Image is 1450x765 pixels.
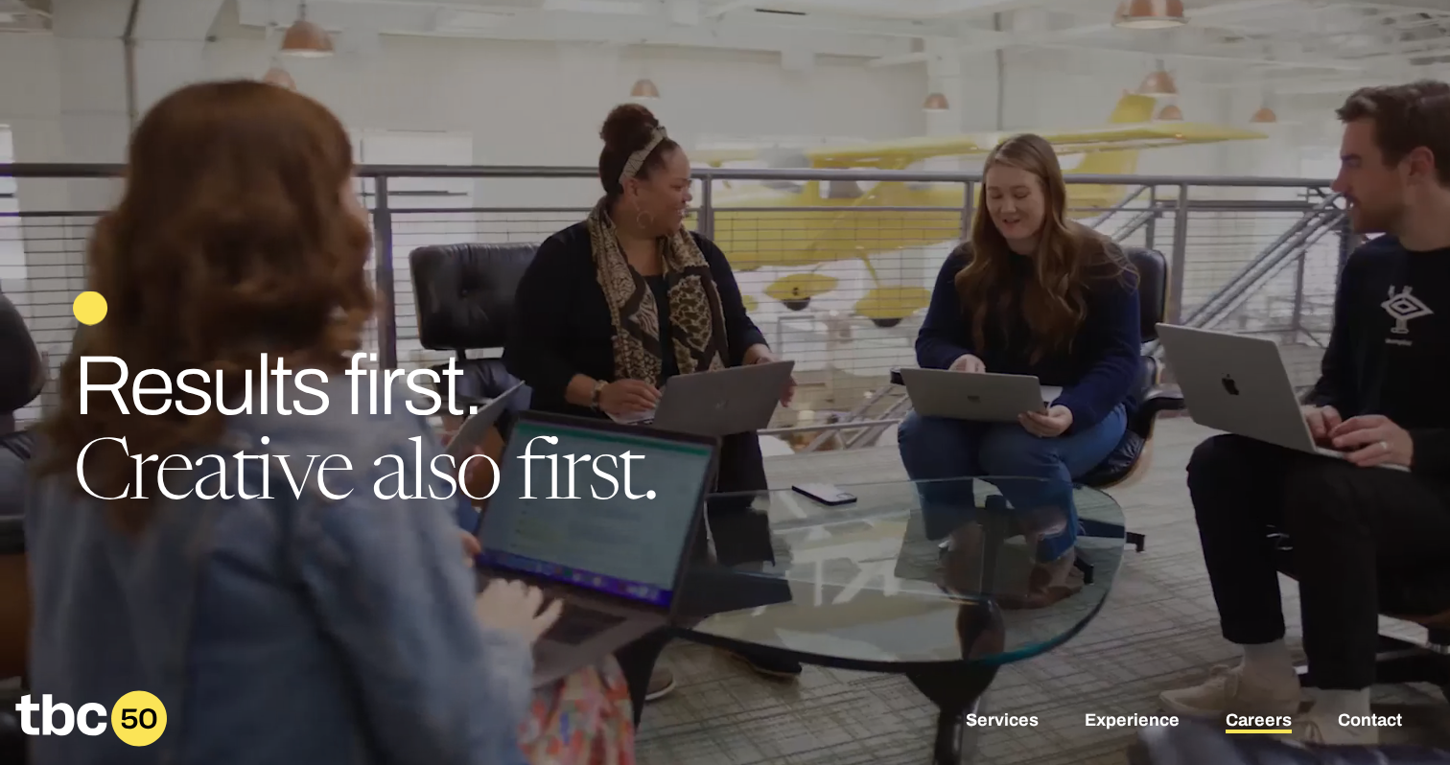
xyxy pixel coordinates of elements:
[15,733,167,753] a: Home
[1226,710,1292,733] a: Careers
[73,339,481,430] span: Results first.
[73,435,657,520] span: Creative also first.
[966,710,1039,733] a: Services
[1085,710,1180,733] a: Experience
[1338,710,1402,733] a: Contact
